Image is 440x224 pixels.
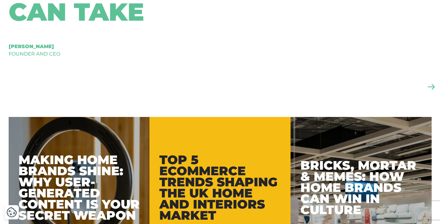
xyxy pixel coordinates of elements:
img: Revisit consent button [6,207,17,218]
div: Founder and CEO [9,50,216,58]
button: Cookie Settings [6,207,17,218]
div: Making Home Brands Shine: Why User-Generated Content is Your Secret Weapon [19,154,140,221]
div: Bricks, Mortar & Memes: How Home Brands Can Win in Culture [300,160,422,215]
div: Top 5 Ecommerce Trends Shaping the UK Home and Interiors Market [159,154,281,221]
div: [PERSON_NAME] [9,43,216,50]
